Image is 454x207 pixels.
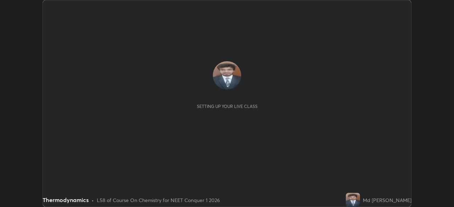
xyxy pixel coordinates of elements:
div: L58 of Course On Chemistry for NEET Conquer 1 2026 [97,196,220,204]
div: Setting up your live class [197,104,258,109]
div: Thermodynamics [43,196,89,204]
div: Md [PERSON_NAME] [363,196,411,204]
img: e0acffa0484246febffe2fc9295e57c4.jpg [346,193,360,207]
img: e0acffa0484246febffe2fc9295e57c4.jpg [213,61,241,90]
div: • [92,196,94,204]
